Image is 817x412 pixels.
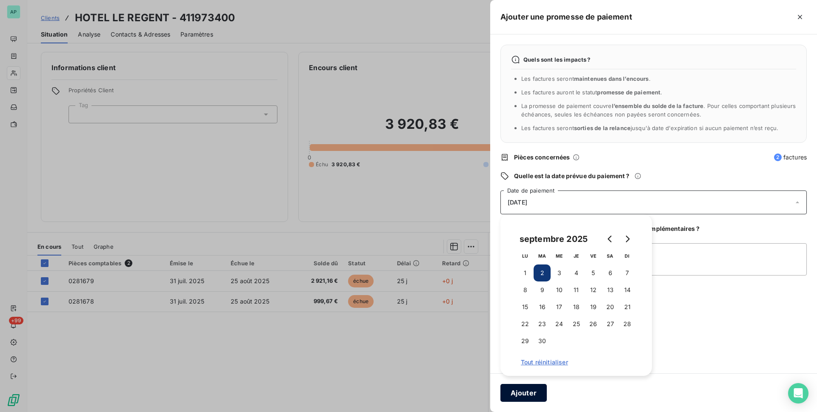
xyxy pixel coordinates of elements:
button: 29 [517,332,534,349]
span: [DATE] [508,199,527,206]
span: sorties de la relance [574,125,631,131]
span: Les factures auront le statut . [521,89,663,96]
button: 7 [619,264,636,281]
button: 16 [534,298,551,315]
button: 30 [534,332,551,349]
span: Quelle est la date prévue du paiement ? [514,172,629,180]
button: 18 [568,298,585,315]
span: Tout réinitialiser [521,359,631,366]
button: 12 [585,281,602,298]
th: vendredi [585,247,602,264]
span: factures [774,153,807,162]
h5: Ajouter une promesse de paiement [500,11,632,23]
button: 23 [534,315,551,332]
span: Les factures seront jusqu'à date d'expiration si aucun paiement n’est reçu. [521,125,778,131]
button: 15 [517,298,534,315]
span: Quels sont les impacts ? [523,56,591,63]
button: Go to next month [619,230,636,247]
th: jeudi [568,247,585,264]
th: lundi [517,247,534,264]
span: Les factures seront . [521,75,651,82]
button: 1 [517,264,534,281]
th: samedi [602,247,619,264]
button: 4 [568,264,585,281]
button: 9 [534,281,551,298]
button: 20 [602,298,619,315]
button: 27 [602,315,619,332]
button: 2 [534,264,551,281]
button: Go to previous month [602,230,619,247]
button: Ajouter [500,384,547,402]
th: dimanche [619,247,636,264]
span: Pièces concernées [514,153,570,162]
button: 19 [585,298,602,315]
button: 22 [517,315,534,332]
span: maintenues dans l’encours [574,75,649,82]
button: 10 [551,281,568,298]
button: 6 [602,264,619,281]
button: 28 [619,315,636,332]
button: 24 [551,315,568,332]
div: Open Intercom Messenger [788,383,808,403]
span: promesse de paiement [597,89,660,96]
button: 26 [585,315,602,332]
th: mardi [534,247,551,264]
span: La promesse de paiement couvre . Pour celles comportant plusieurs échéances, seules les échéances... [521,102,796,118]
button: 3 [551,264,568,281]
button: 17 [551,298,568,315]
button: 21 [619,298,636,315]
span: 2 [774,153,782,161]
button: 5 [585,264,602,281]
button: 11 [568,281,585,298]
button: 14 [619,281,636,298]
th: mercredi [551,247,568,264]
button: 8 [517,281,534,298]
button: 25 [568,315,585,332]
div: septembre 2025 [517,232,591,246]
button: 13 [602,281,619,298]
span: l’ensemble du solde de la facture [612,102,704,109]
